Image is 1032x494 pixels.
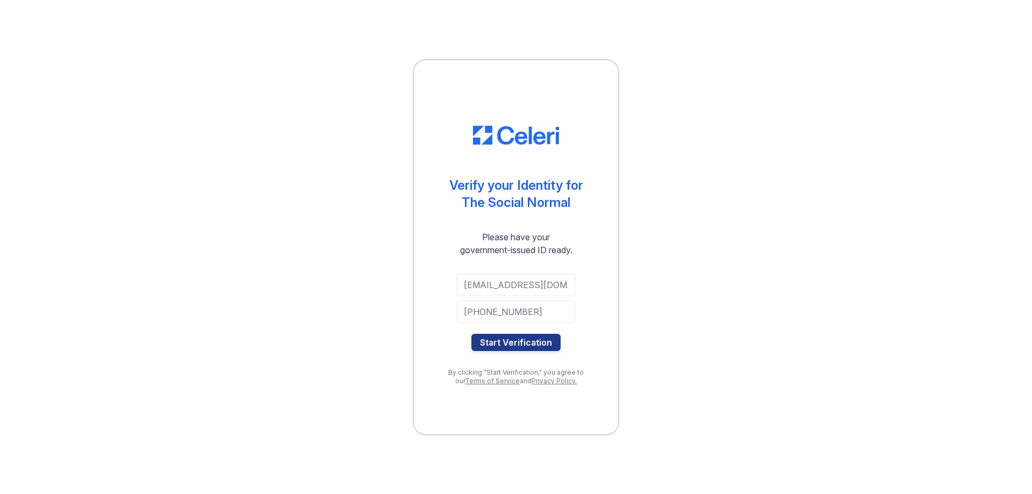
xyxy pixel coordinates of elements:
a: Privacy Policy. [532,377,577,385]
div: By clicking "Start Verification," you agree to our and [435,368,597,385]
button: Start Verification [471,334,561,351]
div: Verify your Identity for The Social Normal [449,177,583,211]
img: CE_Logo_Blue-a8612792a0a2168367f1c8372b55b34899dd931a85d93a1a3d3e32e68fde9ad4.png [473,126,559,145]
a: Terms of Service [465,377,520,385]
input: Phone [457,300,575,323]
div: Please have your government-issued ID ready. [441,231,592,256]
input: Email [457,274,575,296]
